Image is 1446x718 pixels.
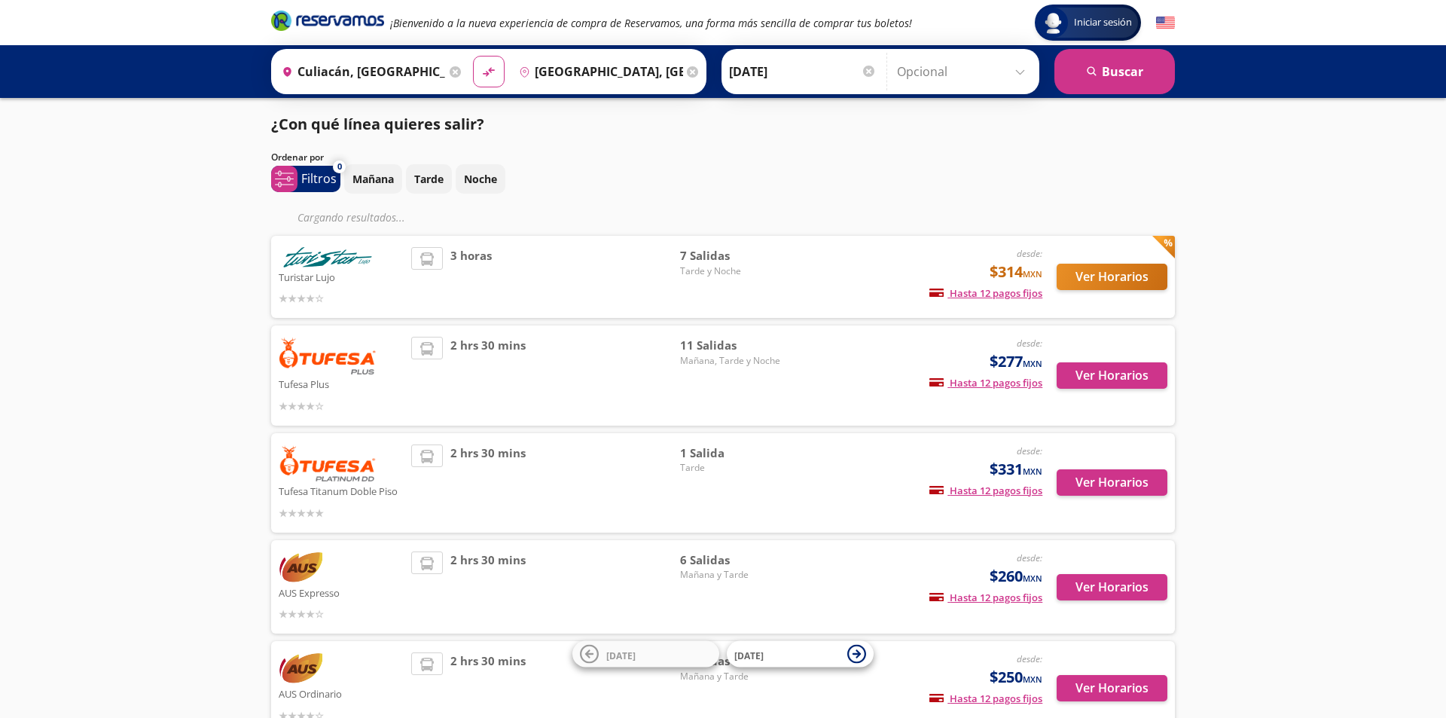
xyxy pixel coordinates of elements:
span: Mañana y Tarde [680,568,786,582]
span: Mañana y Tarde [680,670,786,683]
p: Filtros [301,170,337,188]
small: MXN [1023,358,1042,369]
button: English [1156,14,1175,32]
p: Noche [464,171,497,187]
em: desde: [1017,337,1042,350]
span: [DATE] [734,649,764,661]
span: 3 horas [450,247,492,307]
button: Mañana [344,164,402,194]
p: Mañana [352,171,394,187]
img: Tufesa Titanum Doble Piso [279,445,377,482]
span: 2 hrs 30 mins [450,551,526,623]
p: AUS Expresso [279,583,404,601]
a: Brand Logo [271,9,384,36]
p: Ordenar por [271,151,324,164]
em: desde: [1017,551,1042,564]
span: Hasta 12 pagos fijos [929,692,1042,705]
input: Opcional [897,53,1032,90]
span: Iniciar sesión [1068,15,1138,30]
img: Turistar Lujo [279,247,377,267]
em: desde: [1017,652,1042,665]
i: Brand Logo [271,9,384,32]
span: $277 [990,350,1042,373]
button: Ver Horarios [1057,362,1167,389]
span: $314 [990,261,1042,283]
span: 0 [337,160,342,173]
img: AUS Expresso [279,551,322,583]
em: Cargando resultados ... [297,210,405,225]
p: Tufesa Plus [279,374,404,393]
button: Buscar [1054,49,1175,94]
button: 0Filtros [271,166,340,192]
span: 2 hrs 30 mins [450,337,526,414]
button: [DATE] [572,641,719,668]
span: 11 Salidas [680,337,786,354]
p: AUS Ordinario [279,684,404,702]
input: Buscar Origen [276,53,446,90]
p: ¿Con qué línea quieres salir? [271,113,484,136]
button: Noche [456,164,505,194]
em: desde: [1017,247,1042,260]
button: Ver Horarios [1057,264,1167,290]
button: Ver Horarios [1057,574,1167,600]
span: Mañana, Tarde y Noche [680,354,786,368]
input: Elegir Fecha [729,53,877,90]
button: Ver Horarios [1057,469,1167,496]
span: Hasta 12 pagos fijos [929,591,1042,604]
p: Turistar Lujo [279,267,404,286]
small: MXN [1023,674,1042,685]
em: desde: [1017,445,1042,457]
span: Hasta 12 pagos fijos [929,484,1042,497]
span: Hasta 12 pagos fijos [929,286,1042,300]
input: Buscar Destino [513,53,683,90]
span: $250 [990,666,1042,689]
span: Tarde [680,461,786,475]
p: Tufesa Titanum Doble Piso [279,481,404,500]
p: Tarde [414,171,444,187]
span: [DATE] [606,649,636,661]
img: Tufesa Plus [279,337,377,374]
small: MXN [1023,573,1042,584]
span: Tarde y Noche [680,264,786,278]
span: Hasta 12 pagos fijos [929,376,1042,390]
small: MXN [1023,268,1042,280]
small: MXN [1023,466,1042,477]
span: 7 Salidas [680,247,786,264]
button: Ver Horarios [1057,675,1167,701]
span: $331 [990,458,1042,481]
em: ¡Bienvenido a la nueva experiencia de compra de Reservamos, una forma más sencilla de comprar tus... [390,16,912,30]
button: [DATE] [727,641,874,668]
img: AUS Ordinario [279,652,322,684]
button: Tarde [406,164,452,194]
span: 6 Salidas [680,551,786,569]
span: $260 [990,565,1042,588]
span: 1 Salida [680,445,786,462]
span: 2 hrs 30 mins [450,445,526,521]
